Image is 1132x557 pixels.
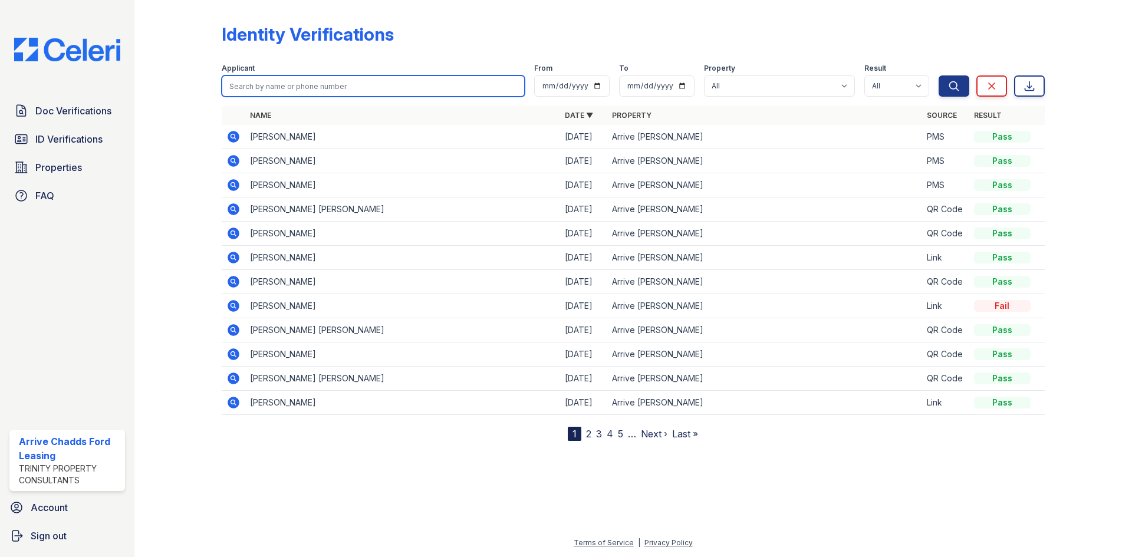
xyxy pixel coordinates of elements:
[974,155,1031,167] div: Pass
[245,270,560,294] td: [PERSON_NAME]
[607,270,922,294] td: Arrive [PERSON_NAME]
[560,197,607,222] td: [DATE]
[245,246,560,270] td: [PERSON_NAME]
[922,318,969,342] td: QR Code
[607,294,922,318] td: Arrive [PERSON_NAME]
[704,64,735,73] label: Property
[560,342,607,367] td: [DATE]
[922,294,969,318] td: Link
[607,246,922,270] td: Arrive [PERSON_NAME]
[607,367,922,391] td: Arrive [PERSON_NAME]
[641,428,667,440] a: Next ›
[9,99,125,123] a: Doc Verifications
[560,367,607,391] td: [DATE]
[568,427,581,441] div: 1
[974,179,1031,191] div: Pass
[35,104,111,118] span: Doc Verifications
[245,391,560,415] td: [PERSON_NAME]
[19,434,120,463] div: Arrive Chadds Ford Leasing
[922,367,969,391] td: QR Code
[974,203,1031,215] div: Pass
[560,222,607,246] td: [DATE]
[618,428,623,440] a: 5
[534,64,552,73] label: From
[560,246,607,270] td: [DATE]
[35,189,54,203] span: FAQ
[560,173,607,197] td: [DATE]
[31,529,67,543] span: Sign out
[922,125,969,149] td: PMS
[619,64,628,73] label: To
[560,125,607,149] td: [DATE]
[250,111,271,120] a: Name
[974,131,1031,143] div: Pass
[974,300,1031,312] div: Fail
[974,252,1031,263] div: Pass
[5,496,130,519] a: Account
[222,64,255,73] label: Applicant
[5,524,130,548] a: Sign out
[9,184,125,207] a: FAQ
[245,342,560,367] td: [PERSON_NAME]
[9,127,125,151] a: ID Verifications
[974,276,1031,288] div: Pass
[607,222,922,246] td: Arrive [PERSON_NAME]
[974,373,1031,384] div: Pass
[922,270,969,294] td: QR Code
[922,173,969,197] td: PMS
[35,160,82,174] span: Properties
[974,324,1031,336] div: Pass
[974,397,1031,408] div: Pass
[922,342,969,367] td: QR Code
[245,125,560,149] td: [PERSON_NAME]
[607,173,922,197] td: Arrive [PERSON_NAME]
[245,294,560,318] td: [PERSON_NAME]
[222,24,394,45] div: Identity Verifications
[612,111,651,120] a: Property
[607,428,613,440] a: 4
[222,75,525,97] input: Search by name or phone number
[607,125,922,149] td: Arrive [PERSON_NAME]
[560,294,607,318] td: [DATE]
[31,500,68,515] span: Account
[607,318,922,342] td: Arrive [PERSON_NAME]
[245,197,560,222] td: [PERSON_NAME] [PERSON_NAME]
[574,538,634,547] a: Terms of Service
[628,427,636,441] span: …
[596,428,602,440] a: 3
[5,38,130,61] img: CE_Logo_Blue-a8612792a0a2168367f1c8372b55b34899dd931a85d93a1a3d3e32e68fde9ad4.png
[607,149,922,173] td: Arrive [PERSON_NAME]
[560,318,607,342] td: [DATE]
[245,318,560,342] td: [PERSON_NAME] [PERSON_NAME]
[245,222,560,246] td: [PERSON_NAME]
[560,391,607,415] td: [DATE]
[672,428,698,440] a: Last »
[638,538,640,547] div: |
[922,149,969,173] td: PMS
[9,156,125,179] a: Properties
[922,222,969,246] td: QR Code
[644,538,693,547] a: Privacy Policy
[927,111,957,120] a: Source
[586,428,591,440] a: 2
[922,246,969,270] td: Link
[922,391,969,415] td: Link
[560,270,607,294] td: [DATE]
[922,197,969,222] td: QR Code
[560,149,607,173] td: [DATE]
[607,197,922,222] td: Arrive [PERSON_NAME]
[974,111,1002,120] a: Result
[245,149,560,173] td: [PERSON_NAME]
[974,348,1031,360] div: Pass
[19,463,120,486] div: Trinity Property Consultants
[35,132,103,146] span: ID Verifications
[864,64,886,73] label: Result
[565,111,593,120] a: Date ▼
[245,367,560,391] td: [PERSON_NAME] [PERSON_NAME]
[245,173,560,197] td: [PERSON_NAME]
[974,228,1031,239] div: Pass
[607,342,922,367] td: Arrive [PERSON_NAME]
[607,391,922,415] td: Arrive [PERSON_NAME]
